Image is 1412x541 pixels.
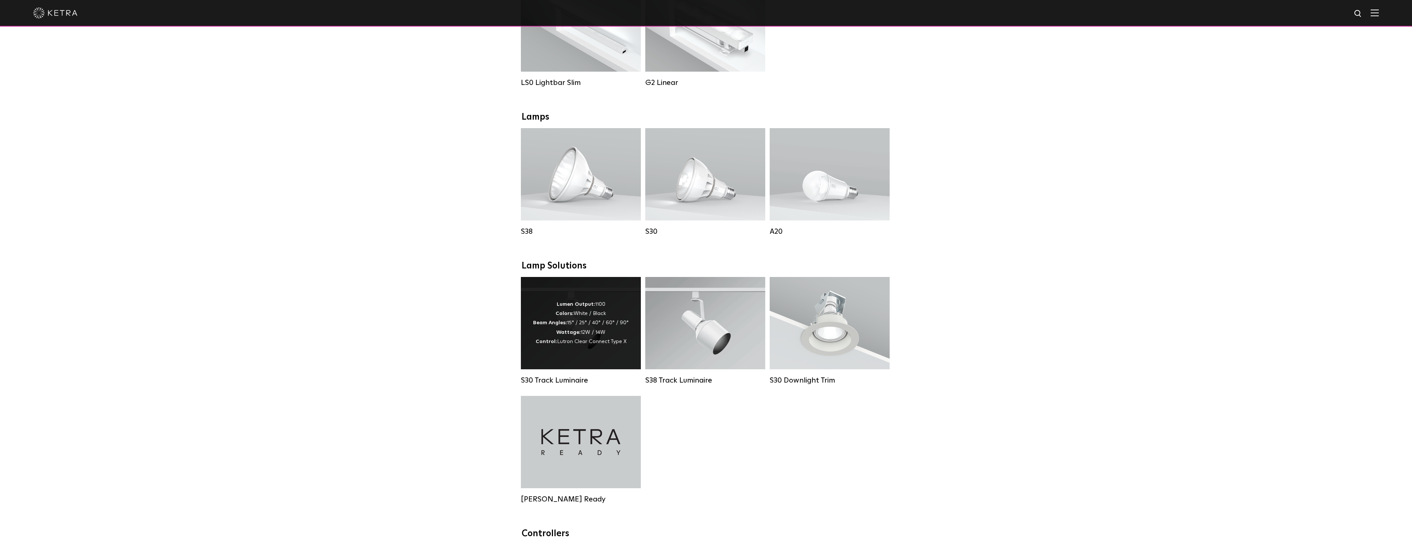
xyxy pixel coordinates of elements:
div: S30 Downlight Trim [770,376,890,385]
a: S30 Lumen Output:1100Colors:White / BlackBase Type:E26 Edison Base / GU24Beam Angles:15° / 25° / ... [645,128,765,236]
strong: Lumen Output: [557,302,595,307]
div: S30 [645,227,765,236]
div: A20 [770,227,890,236]
img: ketra-logo-2019-white [33,7,78,18]
a: S38 Track Luminaire Lumen Output:1100Colors:White / BlackBeam Angles:10° / 25° / 40° / 60°Wattage... [645,277,765,385]
div: S38 [521,227,641,236]
a: A20 Lumen Output:600 / 800Colors:White / BlackBase Type:E26 Edison Base / GU24Beam Angles:Omni-Di... [770,128,890,236]
strong: Beam Angles: [533,320,567,325]
div: S30 Track Luminaire [521,376,641,385]
div: 1100 White / Black 15° / 25° / 40° / 60° / 90° 12W / 14W [533,300,629,346]
div: S38 Track Luminaire [645,376,765,385]
a: [PERSON_NAME] Ready [PERSON_NAME] Ready [521,396,641,504]
a: S30 Downlight Trim S30 Downlight Trim [770,277,890,385]
img: search icon [1354,9,1363,18]
div: Controllers [522,528,891,539]
div: Lamp Solutions [522,261,891,271]
strong: Colors: [556,311,574,316]
a: S38 Lumen Output:1100Colors:White / BlackBase Type:E26 Edison Base / GU24Beam Angles:10° / 25° / ... [521,128,641,236]
div: G2 Linear [645,78,765,87]
strong: Control: [536,339,557,344]
span: Lutron Clear Connect Type X [557,339,626,344]
img: Hamburger%20Nav.svg [1371,9,1379,16]
div: [PERSON_NAME] Ready [521,495,641,504]
strong: Wattage: [556,330,581,335]
div: Lamps [522,112,891,123]
a: S30 Track Luminaire Lumen Output:1100Colors:White / BlackBeam Angles:15° / 25° / 40° / 60° / 90°W... [521,277,641,385]
div: LS0 Lightbar Slim [521,78,641,87]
